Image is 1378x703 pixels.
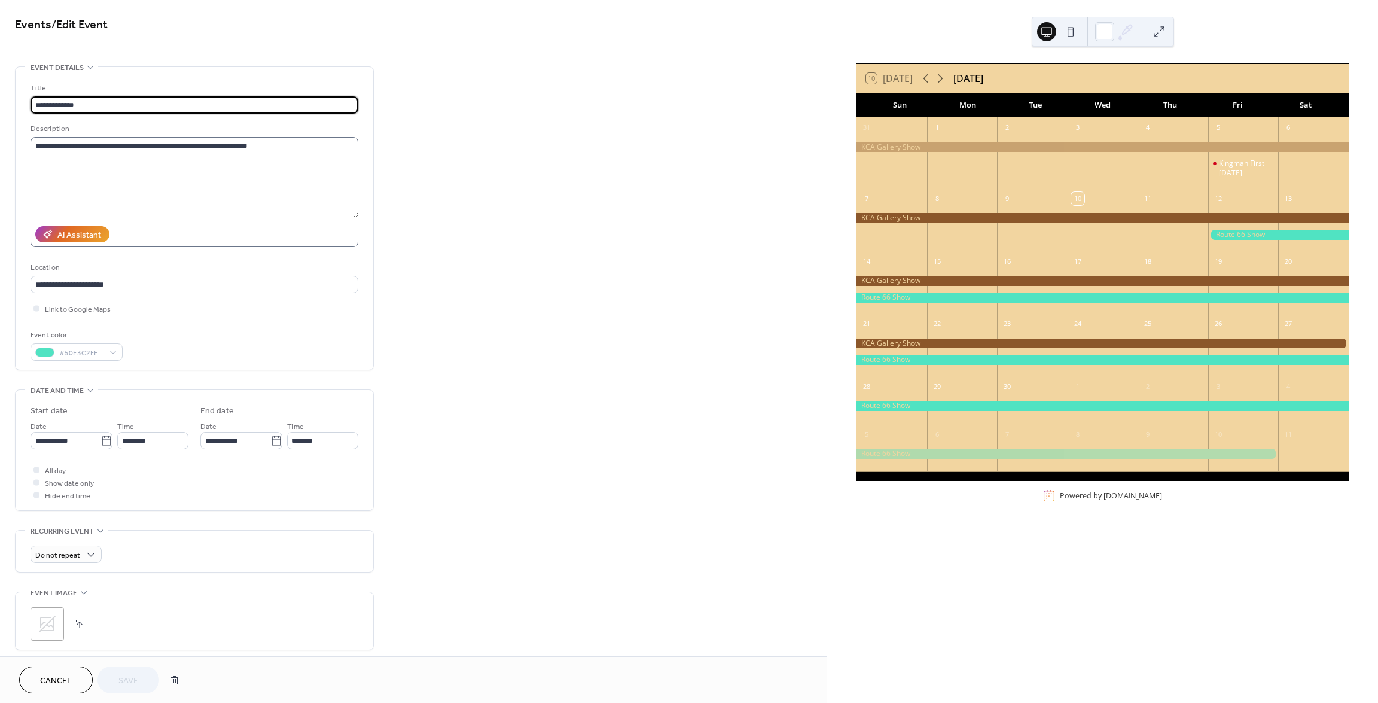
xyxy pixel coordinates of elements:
[200,421,217,433] span: Date
[57,229,101,242] div: AI Assistant
[31,525,94,538] span: Recurring event
[45,465,66,477] span: All day
[1141,318,1154,331] div: 25
[856,355,1349,365] div: Route 66 Show
[1001,93,1069,117] div: Tue
[1212,380,1225,393] div: 3
[40,675,72,687] span: Cancel
[856,276,1349,286] div: KCA Gallery Show
[19,667,93,693] button: Cancel
[1141,121,1154,135] div: 4
[45,303,111,316] span: Link to Google Maps
[860,121,873,135] div: 31
[1141,428,1154,441] div: 9
[856,449,1278,459] div: Route 66 Show
[1208,159,1279,177] div: Kingman First Friday
[931,255,944,268] div: 15
[1071,255,1084,268] div: 17
[59,347,103,360] span: #50E3C2FF
[1282,380,1295,393] div: 4
[1136,93,1204,117] div: Thu
[953,71,983,86] div: [DATE]
[1282,192,1295,205] div: 13
[31,261,356,274] div: Location
[1001,428,1014,441] div: 7
[1282,255,1295,268] div: 20
[31,607,64,641] div: ;
[1141,255,1154,268] div: 18
[1001,380,1014,393] div: 30
[45,477,94,490] span: Show date only
[1069,93,1136,117] div: Wed
[1219,159,1274,177] div: Kingman First [DATE]
[1212,428,1225,441] div: 10
[1212,121,1225,135] div: 5
[1001,192,1014,205] div: 9
[35,226,109,242] button: AI Assistant
[31,405,68,418] div: Start date
[1204,93,1272,117] div: Fri
[931,192,944,205] div: 8
[856,293,1349,303] div: Route 66 Show
[1071,121,1084,135] div: 3
[117,421,134,433] span: Time
[45,490,90,503] span: Hide end time
[1282,318,1295,331] div: 27
[1001,121,1014,135] div: 2
[15,13,51,36] a: Events
[31,385,84,397] span: Date and time
[866,93,934,117] div: Sun
[1060,491,1162,501] div: Powered by
[1141,380,1154,393] div: 2
[1001,255,1014,268] div: 16
[931,380,944,393] div: 29
[1001,318,1014,331] div: 23
[1141,192,1154,205] div: 11
[856,339,1349,349] div: KCA Gallery Show
[856,401,1349,411] div: Route 66 Show
[51,13,108,36] span: / Edit Event
[1282,121,1295,135] div: 6
[1103,491,1162,501] a: [DOMAIN_NAME]
[860,380,873,393] div: 28
[31,123,356,135] div: Description
[1071,192,1084,205] div: 10
[1272,93,1339,117] div: Sat
[1071,318,1084,331] div: 24
[200,405,234,418] div: End date
[31,421,47,433] span: Date
[934,93,1001,117] div: Mon
[1282,428,1295,441] div: 11
[35,549,80,562] span: Do not repeat
[1212,318,1225,331] div: 26
[860,428,873,441] div: 5
[1071,380,1084,393] div: 1
[1212,255,1225,268] div: 19
[860,255,873,268] div: 14
[931,318,944,331] div: 22
[31,587,77,599] span: Event image
[856,142,1349,153] div: KCA Gallery Show
[931,428,944,441] div: 6
[31,329,120,342] div: Event color
[860,318,873,331] div: 21
[856,213,1349,223] div: KCA Gallery Show
[860,192,873,205] div: 7
[1212,192,1225,205] div: 12
[1208,230,1349,240] div: Route 66 Show
[287,421,304,433] span: Time
[1071,428,1084,441] div: 8
[31,82,356,95] div: Title
[931,121,944,135] div: 1
[31,62,84,74] span: Event details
